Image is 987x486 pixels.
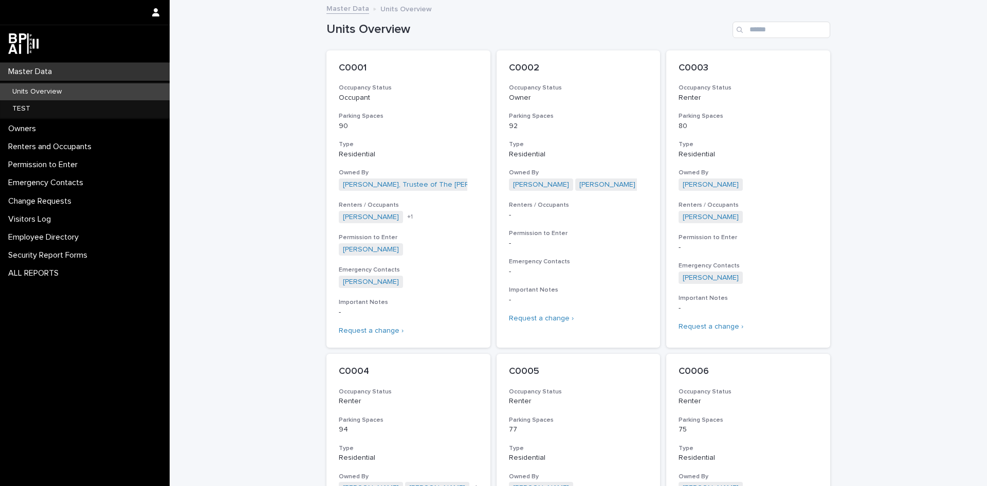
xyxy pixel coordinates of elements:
[509,239,648,248] p: -
[679,84,818,92] h3: Occupancy Status
[339,397,478,406] p: Renter
[4,67,60,77] p: Master Data
[509,122,648,131] p: 92
[339,388,478,396] h3: Occupancy Status
[679,262,818,270] h3: Emergency Contacts
[343,213,399,222] a: [PERSON_NAME]
[4,160,86,170] p: Permission to Enter
[509,211,648,220] p: -
[343,181,611,189] a: [PERSON_NAME], Trustee of The [PERSON_NAME] Revocable Trust dated [DATE]
[679,366,818,377] p: C0006
[679,140,818,149] h3: Type
[339,94,478,102] p: Occupant
[4,87,70,96] p: Units Overview
[679,122,818,131] p: 80
[579,181,635,189] a: [PERSON_NAME]
[513,181,569,189] a: [PERSON_NAME]
[509,315,574,322] a: Request a change ›
[509,112,648,120] h3: Parking Spaces
[509,388,648,396] h3: Occupancy Status
[679,388,818,396] h3: Occupancy Status
[679,294,818,302] h3: Important Notes
[679,416,818,424] h3: Parking Spaces
[339,112,478,120] h3: Parking Spaces
[339,201,478,209] h3: Renters / Occupants
[4,250,96,260] p: Security Report Forms
[8,33,39,54] img: dwgmcNfxSF6WIOOXiGgu
[339,233,478,242] h3: Permission to Enter
[509,286,648,294] h3: Important Notes
[679,397,818,406] p: Renter
[679,112,818,120] h3: Parking Spaces
[733,22,830,38] input: Search
[679,454,818,462] p: Residential
[343,245,399,254] a: [PERSON_NAME]
[4,214,59,224] p: Visitors Log
[679,201,818,209] h3: Renters / Occupants
[679,304,818,313] p: -
[679,94,818,102] p: Renter
[4,232,87,242] p: Employee Directory
[339,308,478,317] p: -
[497,50,661,348] a: C0002Occupancy StatusOwnerParking Spaces92TypeResidentialOwned By[PERSON_NAME] [PERSON_NAME] Rent...
[509,84,648,92] h3: Occupancy Status
[4,268,67,278] p: ALL REPORTS
[679,169,818,177] h3: Owned By
[339,150,478,159] p: Residential
[683,181,739,189] a: [PERSON_NAME]
[509,397,648,406] p: Renter
[509,366,648,377] p: C0005
[339,327,404,334] a: Request a change ›
[380,3,432,14] p: Units Overview
[326,50,490,348] a: C0001Occupancy StatusOccupantParking Spaces90TypeResidentialOwned By[PERSON_NAME], Trustee of The...
[339,298,478,307] h3: Important Notes
[407,214,413,220] span: + 1
[509,473,648,481] h3: Owned By
[679,243,818,252] p: -
[4,178,92,188] p: Emergency Contacts
[509,150,648,159] p: Residential
[339,122,478,131] p: 90
[339,63,478,74] p: C0001
[339,425,478,434] p: 94
[509,201,648,209] h3: Renters / Occupants
[326,22,728,37] h1: Units Overview
[339,416,478,424] h3: Parking Spaces
[679,473,818,481] h3: Owned By
[509,425,648,434] p: 77
[509,94,648,102] p: Owner
[509,63,648,74] p: C0002
[339,454,478,462] p: Residential
[339,84,478,92] h3: Occupancy Status
[683,274,739,282] a: [PERSON_NAME]
[326,2,369,14] a: Master Data
[509,267,648,276] p: -
[509,169,648,177] h3: Owned By
[509,296,648,304] p: -
[339,366,478,377] p: C0004
[339,266,478,274] h3: Emergency Contacts
[679,63,818,74] p: C0003
[509,444,648,453] h3: Type
[509,258,648,266] h3: Emergency Contacts
[339,473,478,481] h3: Owned By
[339,140,478,149] h3: Type
[339,169,478,177] h3: Owned By
[4,124,44,134] p: Owners
[4,142,100,152] p: Renters and Occupants
[509,140,648,149] h3: Type
[679,323,743,330] a: Request a change ›
[679,425,818,434] p: 75
[683,213,739,222] a: [PERSON_NAME]
[679,150,818,159] p: Residential
[509,454,648,462] p: Residential
[4,104,39,113] p: TEST
[509,229,648,238] h3: Permission to Enter
[679,233,818,242] h3: Permission to Enter
[343,278,399,286] a: [PERSON_NAME]
[4,196,80,206] p: Change Requests
[509,416,648,424] h3: Parking Spaces
[679,444,818,453] h3: Type
[666,50,830,348] a: C0003Occupancy StatusRenterParking Spaces80TypeResidentialOwned By[PERSON_NAME] Renters / Occupan...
